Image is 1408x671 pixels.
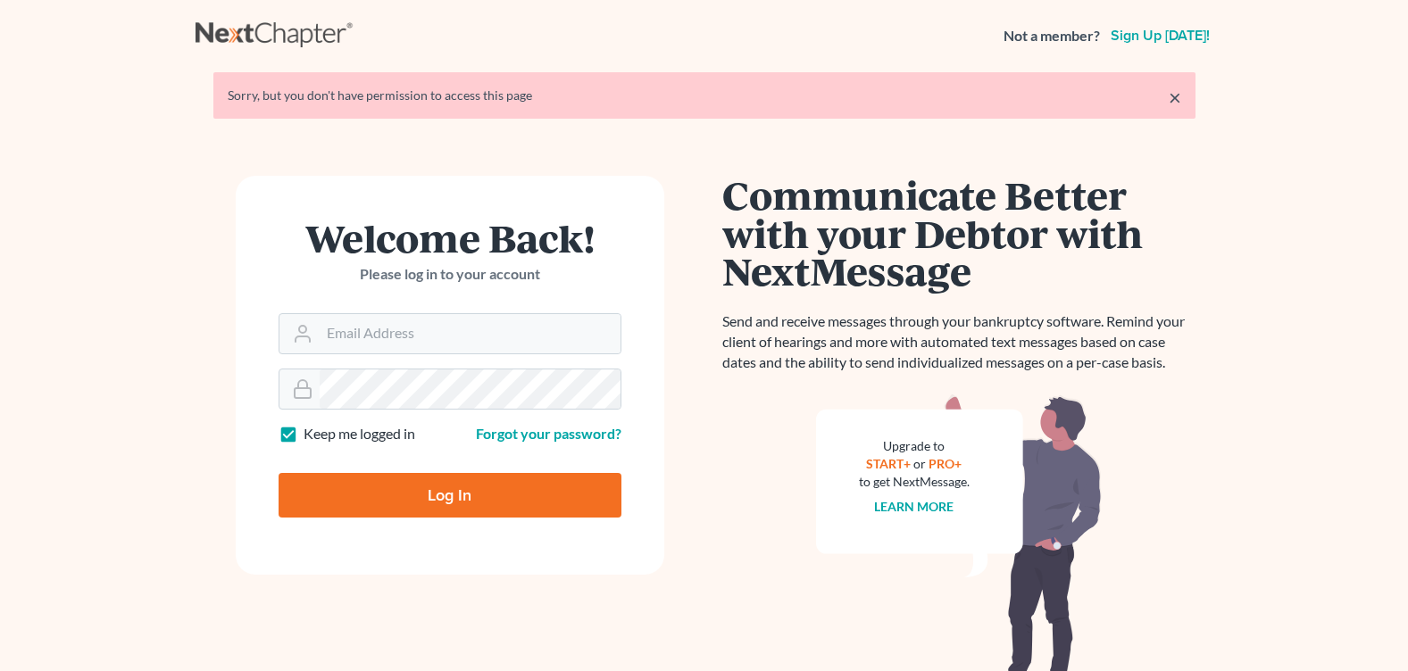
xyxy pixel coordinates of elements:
p: Send and receive messages through your bankruptcy software. Remind your client of hearings and mo... [722,311,1196,373]
a: Learn more [874,499,954,514]
div: to get NextMessage. [859,473,970,491]
label: Keep me logged in [304,424,415,444]
input: Log In [279,473,621,518]
a: × [1169,87,1181,108]
div: Sorry, but you don't have permission to access this page [228,87,1181,104]
p: Please log in to your account [279,264,621,285]
a: START+ [866,456,911,471]
a: PRO+ [929,456,962,471]
h1: Communicate Better with your Debtor with NextMessage [722,176,1196,290]
a: Sign up [DATE]! [1107,29,1213,43]
strong: Not a member? [1004,26,1100,46]
a: Forgot your password? [476,425,621,442]
h1: Welcome Back! [279,219,621,257]
span: or [913,456,926,471]
div: Upgrade to [859,437,970,455]
input: Email Address [320,314,621,353]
